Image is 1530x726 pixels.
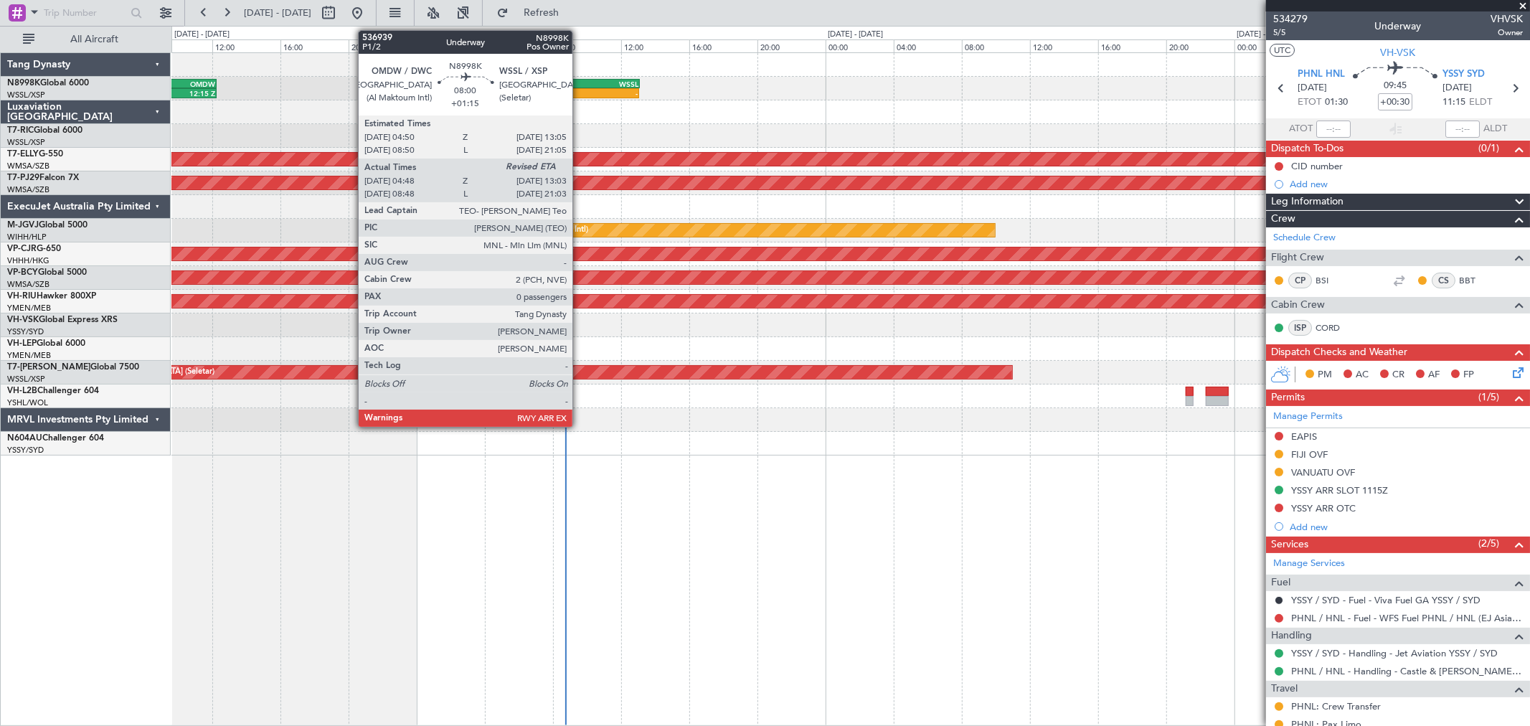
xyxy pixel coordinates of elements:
[757,39,826,52] div: 20:00
[1271,537,1308,553] span: Services
[1291,700,1381,712] a: PHNL: Crew Transfer
[1291,594,1481,606] a: YSSY / SYD - Fuel - Viva Fuel GA YSSY / SYD
[1459,274,1491,287] a: BBT
[499,89,568,98] div: 04:48 Z
[1356,368,1369,382] span: AC
[7,268,87,277] a: VP-BCYGlobal 5000
[1483,122,1507,136] span: ALDT
[1234,39,1303,52] div: 00:00
[7,387,37,395] span: VH-L2B
[7,184,49,195] a: WMSA/SZB
[569,80,638,88] div: WSSL
[7,292,37,301] span: VH-RIU
[7,350,51,361] a: YMEN/MEB
[7,245,37,253] span: VP-CJR
[7,268,38,277] span: VP-BCY
[1166,39,1234,52] div: 20:00
[1469,95,1492,110] span: ELDT
[7,303,51,313] a: YMEN/MEB
[569,89,638,98] div: -
[689,39,757,52] div: 16:00
[1290,178,1523,190] div: Add new
[1273,410,1343,424] a: Manage Permits
[1325,95,1348,110] span: 01:30
[154,80,215,88] div: OMDW
[7,221,88,230] a: M-JGVJGlobal 5000
[1273,27,1308,39] span: 5/5
[7,292,96,301] a: VH-RIUHawker 800XP
[7,279,49,290] a: WMSA/SZB
[7,245,61,253] a: VP-CJRG-650
[1273,11,1308,27] span: 534279
[1428,368,1440,382] span: AF
[1463,368,1474,382] span: FP
[553,39,621,52] div: 08:00
[7,126,82,135] a: T7-RICGlobal 6000
[244,6,311,19] span: [DATE] - [DATE]
[7,339,85,348] a: VH-LEPGlobal 6000
[1442,95,1465,110] span: 11:15
[1291,502,1356,514] div: YSSY ARR OTC
[1271,141,1344,157] span: Dispatch To-Dos
[7,363,90,372] span: T7-[PERSON_NAME]
[826,39,894,52] div: 00:00
[7,339,37,348] span: VH-LEP
[7,126,34,135] span: T7-RIC
[7,161,49,171] a: WMSA/SZB
[1271,628,1312,644] span: Handling
[1270,44,1295,57] button: UTC
[7,397,48,408] a: YSHL/WOL
[7,316,118,324] a: VH-VSKGlobal Express XRS
[511,8,572,18] span: Refresh
[1098,39,1166,52] div: 16:00
[894,39,962,52] div: 04:00
[1491,11,1523,27] span: VHVSK
[7,387,99,395] a: VH-L2BChallenger 604
[7,434,42,443] span: N604AU
[417,39,485,52] div: 00:00
[1491,27,1523,39] span: Owner
[1298,67,1345,82] span: PHNL HNL
[1478,390,1499,405] span: (1/5)
[1237,29,1292,41] div: [DATE] - [DATE]
[44,2,126,24] input: Trip Number
[1271,575,1290,591] span: Fuel
[1291,612,1523,624] a: PHNL / HNL - Fuel - WFS Fuel PHNL / HNL (EJ Asia Only)
[7,150,63,159] a: T7-ELLYG-550
[7,90,45,100] a: WSSL/XSP
[7,150,39,159] span: T7-ELLY
[1298,81,1327,95] span: [DATE]
[1271,681,1298,697] span: Travel
[7,374,45,385] a: WSSL/XSP
[828,29,883,41] div: [DATE] - [DATE]
[7,434,104,443] a: N604AUChallenger 604
[1392,368,1404,382] span: CR
[7,316,39,324] span: VH-VSK
[1289,122,1313,136] span: ATOT
[280,39,349,52] div: 16:00
[1271,390,1305,406] span: Permits
[7,255,49,266] a: VHHH/HKG
[16,28,156,51] button: All Aircraft
[1442,67,1485,82] span: YSSY SYD
[1288,320,1312,336] div: ISP
[490,1,576,24] button: Refresh
[621,39,689,52] div: 12:00
[1291,484,1388,496] div: YSSY ARR SLOT 1115Z
[349,39,417,52] div: 20:00
[1384,79,1407,93] span: 09:45
[155,89,215,98] div: 12:15 Z
[420,220,588,241] div: AOG Maint [GEOGRAPHIC_DATA] (Halim Intl)
[1432,273,1455,288] div: CS
[7,79,89,88] a: N8998KGlobal 6000
[1271,297,1325,313] span: Cabin Crew
[419,29,474,41] div: [DATE] - [DATE]
[1316,121,1351,138] input: --:--
[145,39,213,52] div: 08:00
[1291,665,1523,677] a: PHNL / HNL - Handling - Castle & [PERSON_NAME] Avn PHNL / HNL
[1030,39,1098,52] div: 12:00
[7,137,45,148] a: WSSL/XSP
[1375,19,1422,34] div: Underway
[1273,557,1345,571] a: Manage Services
[1298,95,1321,110] span: ETOT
